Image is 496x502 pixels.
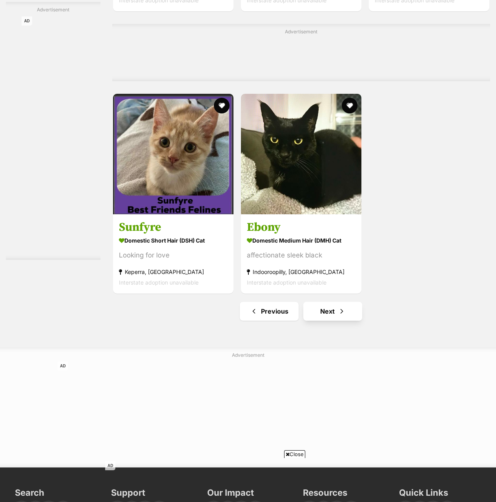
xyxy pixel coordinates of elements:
nav: Pagination [112,302,490,321]
strong: Keperra, [GEOGRAPHIC_DATA] [119,267,228,277]
button: favourite [342,98,357,113]
strong: Domestic Short Hair (DSH) Cat [119,235,228,246]
div: Advertisement [6,2,100,260]
span: Interstate adoption unavailable [247,279,326,286]
strong: Domestic Medium Hair (DMH) Cat [247,235,356,246]
div: Looking for love [119,250,228,261]
span: AD [22,16,32,26]
span: AD [105,461,115,470]
iframe: Advertisement [22,16,84,252]
a: Next page [303,302,362,321]
h3: Sunfyre [119,220,228,235]
a: Sunfyre Domestic Short Hair (DSH) Cat Looking for love Keperra, [GEOGRAPHIC_DATA] Interstate adop... [113,214,233,294]
button: favourite [214,98,230,113]
a: Previous page [240,302,299,321]
iframe: Advertisement [58,361,438,460]
img: Sunfyre - Domestic Short Hair (DSH) Cat [113,94,233,214]
span: Close [284,450,305,458]
img: Ebony - Domestic Medium Hair (DMH) Cat [241,94,361,214]
span: AD [58,361,68,371]
span: Interstate adoption unavailable [119,279,199,286]
strong: Indooroopilly, [GEOGRAPHIC_DATA] [247,267,356,277]
div: affectionate sleek black [247,250,356,261]
h3: Ebony [247,220,356,235]
a: Ebony Domestic Medium Hair (DMH) Cat affectionate sleek black Indooroopilly, [GEOGRAPHIC_DATA] In... [241,214,361,294]
div: Advertisement [112,24,490,81]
